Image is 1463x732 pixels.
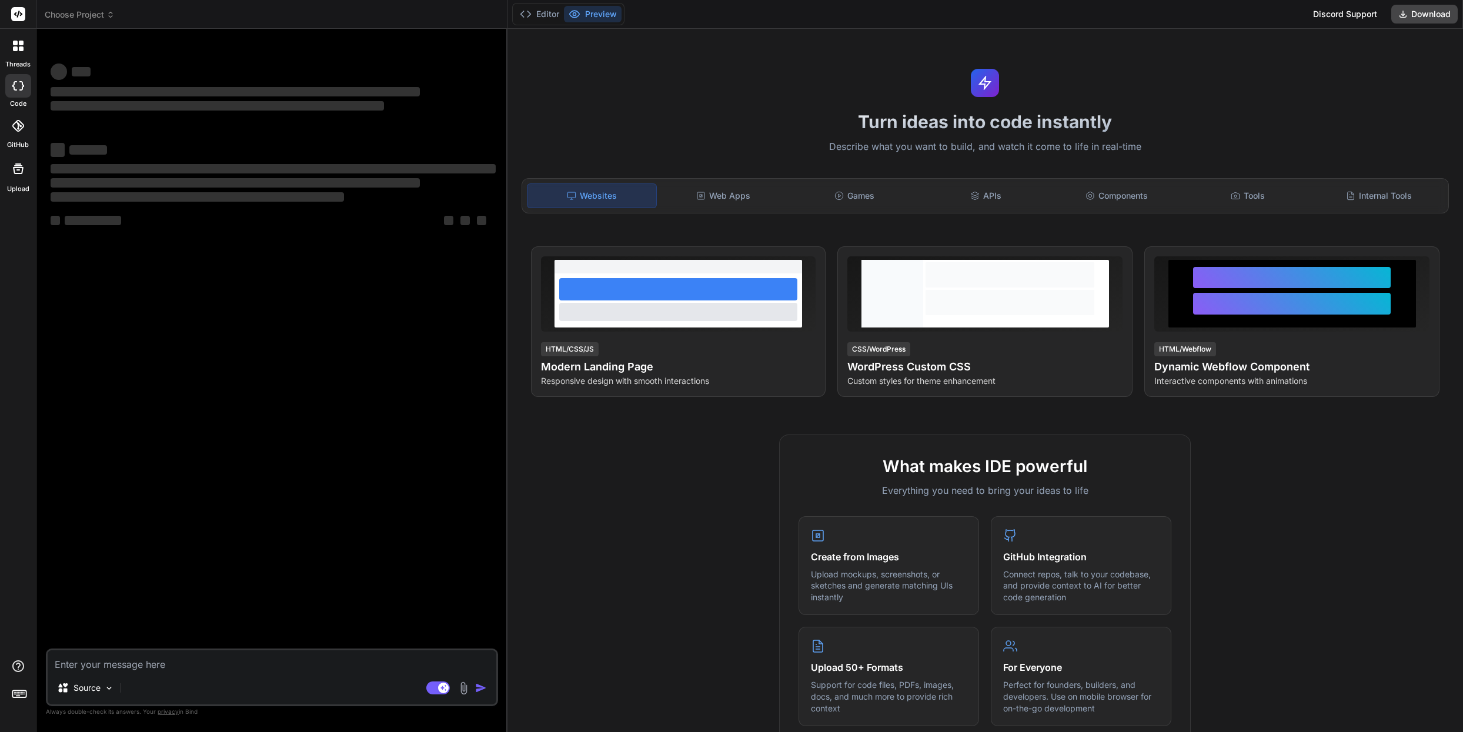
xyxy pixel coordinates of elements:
[1003,550,1159,564] h4: GitHub Integration
[444,216,453,225] span: ‌
[51,178,420,188] span: ‌
[1391,5,1458,24] button: Download
[811,679,967,714] p: Support for code files, PDFs, images, docs, and much more to provide rich context
[790,183,919,208] div: Games
[847,359,1123,375] h4: WordPress Custom CSS
[7,184,29,194] label: Upload
[564,6,622,22] button: Preview
[51,143,65,157] span: ‌
[921,183,1050,208] div: APIs
[1154,359,1429,375] h4: Dynamic Webflow Component
[1315,183,1444,208] div: Internal Tools
[799,454,1171,479] h2: What makes IDE powerful
[74,682,101,694] p: Source
[7,140,29,150] label: GitHub
[659,183,788,208] div: Web Apps
[46,706,498,717] p: Always double-check its answers. Your in Bind
[527,183,657,208] div: Websites
[51,87,420,96] span: ‌
[72,67,91,76] span: ‌
[65,216,121,225] span: ‌
[51,164,496,173] span: ‌
[1154,375,1429,387] p: Interactive components with animations
[1003,679,1159,714] p: Perfect for founders, builders, and developers. Use on mobile browser for on-the-go development
[69,145,107,155] span: ‌
[51,216,60,225] span: ‌
[541,375,816,387] p: Responsive design with smooth interactions
[1154,342,1216,356] div: HTML/Webflow
[515,6,564,22] button: Editor
[51,101,384,111] span: ‌
[5,59,31,69] label: threads
[811,569,967,603] p: Upload mockups, screenshots, or sketches and generate matching UIs instantly
[811,660,967,674] h4: Upload 50+ Formats
[158,708,179,715] span: privacy
[541,359,816,375] h4: Modern Landing Page
[515,111,1456,132] h1: Turn ideas into code instantly
[1184,183,1312,208] div: Tools
[811,550,967,564] h4: Create from Images
[45,9,115,21] span: Choose Project
[847,375,1123,387] p: Custom styles for theme enhancement
[799,483,1171,497] p: Everything you need to bring your ideas to life
[475,682,487,694] img: icon
[457,681,470,695] img: attachment
[1053,183,1181,208] div: Components
[51,63,67,80] span: ‌
[460,216,470,225] span: ‌
[10,99,26,109] label: code
[477,216,486,225] span: ‌
[104,683,114,693] img: Pick Models
[515,139,1456,155] p: Describe what you want to build, and watch it come to life in real-time
[1306,5,1384,24] div: Discord Support
[847,342,910,356] div: CSS/WordPress
[541,342,599,356] div: HTML/CSS/JS
[1003,569,1159,603] p: Connect repos, talk to your codebase, and provide context to AI for better code generation
[51,192,344,202] span: ‌
[1003,660,1159,674] h4: For Everyone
